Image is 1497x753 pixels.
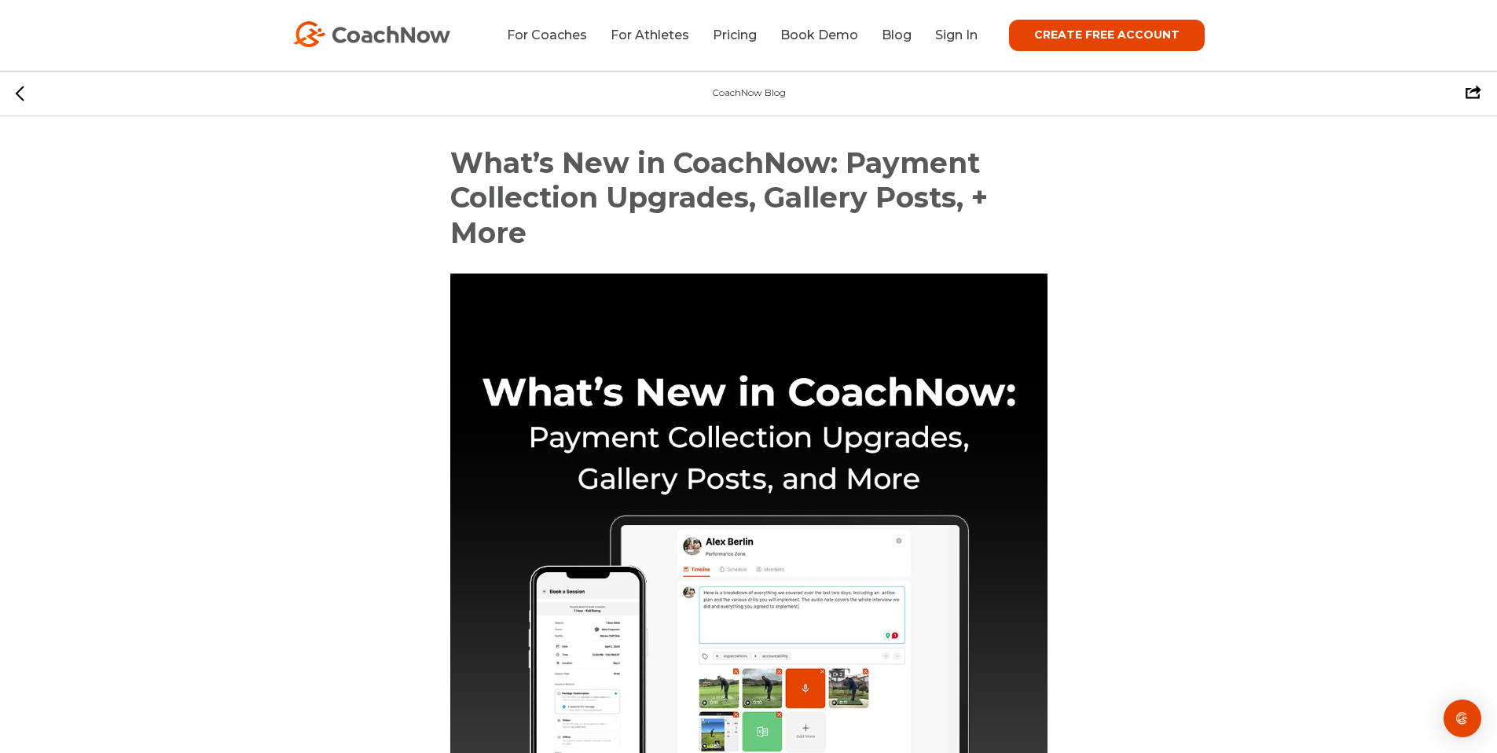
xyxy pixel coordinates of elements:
[935,28,978,42] a: Sign In
[1444,700,1481,737] div: Open Intercom Messenger
[293,21,450,47] img: CoachNow Logo
[712,86,786,101] div: CoachNow Blog
[780,28,858,42] a: Book Demo
[450,145,988,250] span: What’s New in CoachNow: Payment Collection Upgrades, Gallery Posts, + More
[611,28,689,42] a: For Athletes
[507,28,587,42] a: For Coaches
[882,28,912,42] a: Blog
[713,28,757,42] a: Pricing
[1009,20,1205,51] a: CREATE FREE ACCOUNT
